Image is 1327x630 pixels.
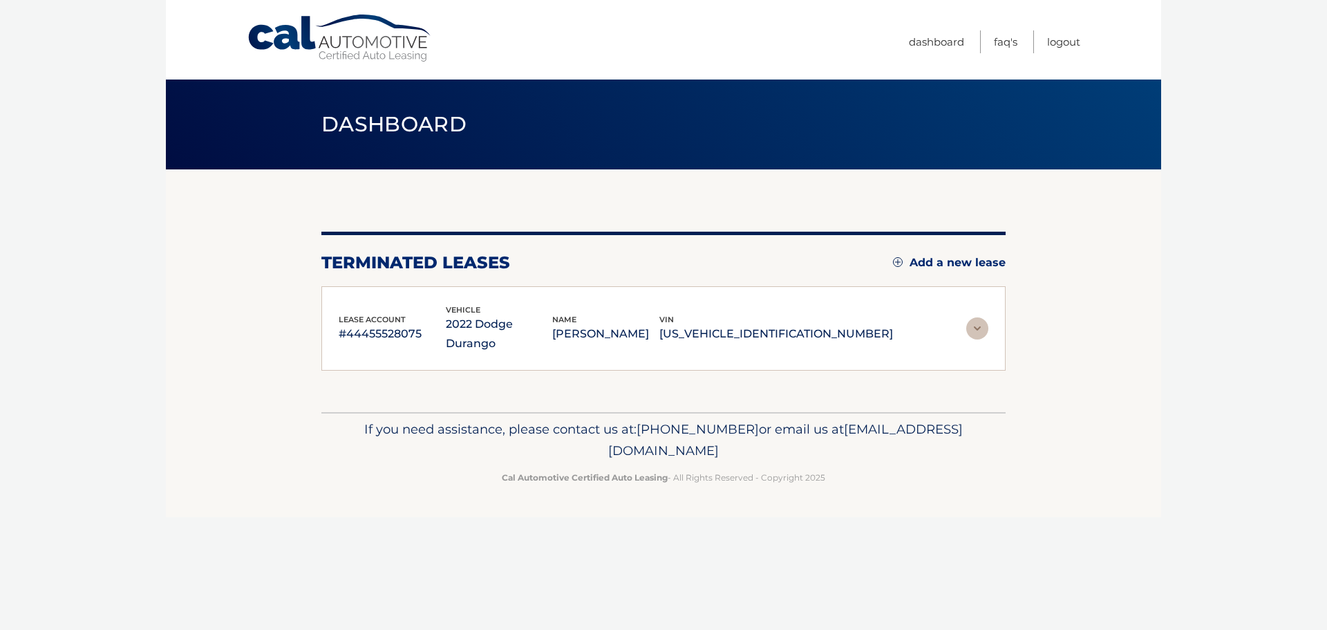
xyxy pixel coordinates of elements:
a: Dashboard [909,30,964,53]
p: #44455528075 [339,324,446,344]
h2: terminated leases [321,252,510,273]
p: - All Rights Reserved - Copyright 2025 [330,470,997,485]
span: [PHONE_NUMBER] [637,421,759,437]
p: [PERSON_NAME] [552,324,659,344]
a: Add a new lease [893,256,1006,270]
span: name [552,315,576,324]
span: vehicle [446,305,480,315]
img: add.svg [893,257,903,267]
a: FAQ's [994,30,1017,53]
a: Logout [1047,30,1080,53]
img: accordion-rest.svg [966,317,988,340]
p: If you need assistance, please contact us at: or email us at [330,418,997,463]
span: Dashboard [321,111,467,137]
span: lease account [339,315,406,324]
a: Cal Automotive [247,14,433,63]
p: 2022 Dodge Durango [446,315,553,353]
span: vin [659,315,674,324]
p: [US_VEHICLE_IDENTIFICATION_NUMBER] [659,324,893,344]
strong: Cal Automotive Certified Auto Leasing [502,472,668,483]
